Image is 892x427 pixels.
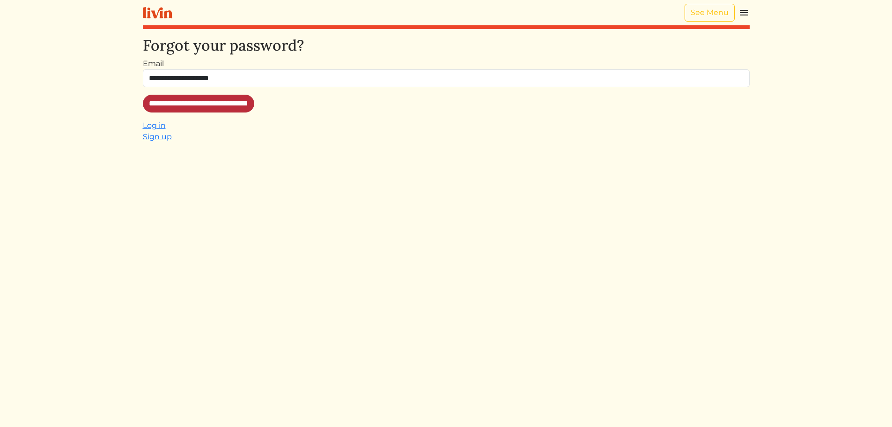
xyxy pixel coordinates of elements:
[143,7,172,19] img: livin-logo-a0d97d1a881af30f6274990eb6222085a2533c92bbd1e4f22c21b4f0d0e3210c.svg
[143,58,164,69] label: Email
[685,4,735,22] a: See Menu
[143,132,172,141] a: Sign up
[143,121,166,130] a: Log in
[738,7,750,18] img: menu_hamburger-cb6d353cf0ecd9f46ceae1c99ecbeb4a00e71ca567a856bd81f57e9d8c17bb26.svg
[143,37,750,54] h2: Forgot your password?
